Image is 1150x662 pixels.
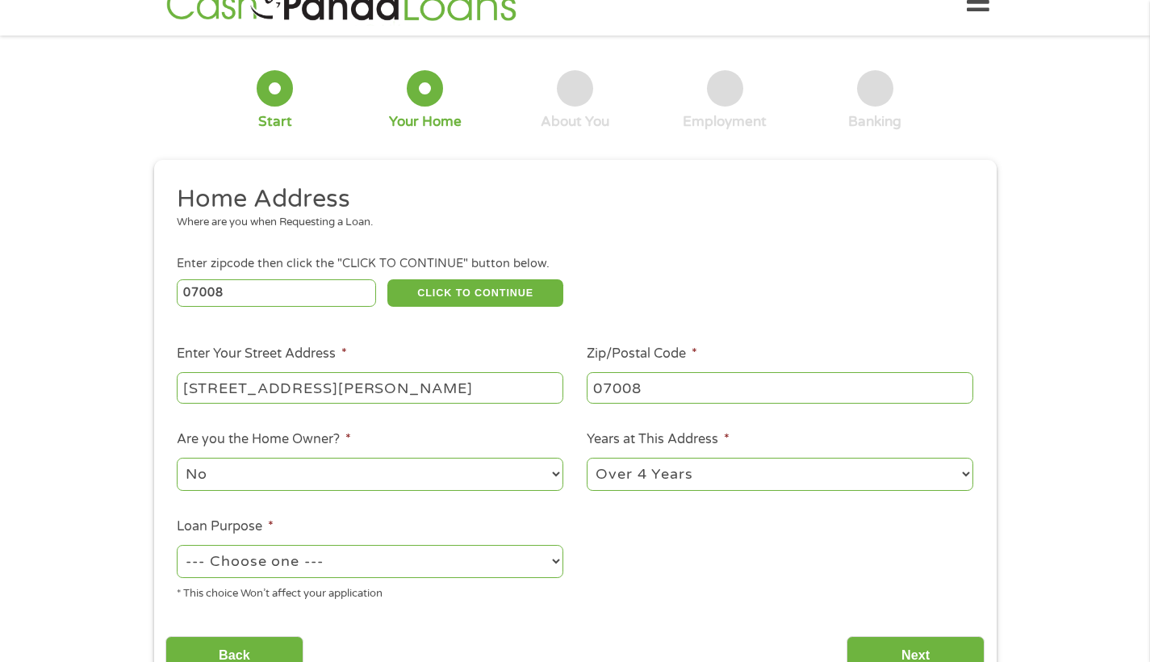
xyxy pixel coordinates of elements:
div: About You [541,113,609,131]
label: Are you the Home Owner? [177,431,351,448]
input: Enter Zipcode (e.g 01510) [177,279,376,307]
div: Banking [848,113,901,131]
h2: Home Address [177,183,961,216]
label: Years at This Address [587,431,730,448]
input: 1 Main Street [177,372,563,403]
label: Zip/Postal Code [587,346,697,362]
label: Loan Purpose [177,518,274,535]
div: * This choice Won’t affect your application [177,580,563,602]
div: Start [258,113,292,131]
div: Employment [683,113,767,131]
div: Where are you when Requesting a Loan. [177,215,961,231]
div: Enter zipcode then click the "CLICK TO CONTINUE" button below. [177,255,972,273]
div: Your Home [389,113,462,131]
button: CLICK TO CONTINUE [387,279,563,307]
label: Enter Your Street Address [177,346,347,362]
